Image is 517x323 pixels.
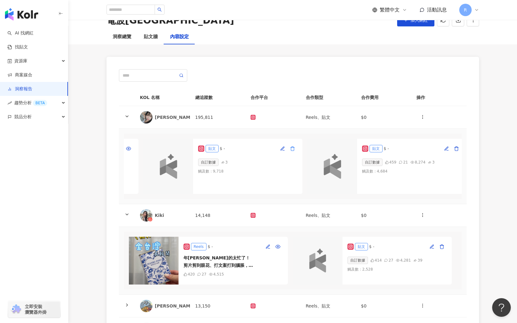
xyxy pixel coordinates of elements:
[220,146,225,152] div: $ -
[301,106,356,129] td: Reels、貼文
[320,152,345,180] img: logo
[191,243,206,250] div: Reels
[347,267,373,272] div: 觸及數 ： 2,528
[213,271,224,277] div: 4,515
[33,100,47,106] div: BETA
[188,271,195,277] div: 420
[190,89,246,106] th: 總追蹤數
[190,295,246,317] td: 13,150
[8,301,60,318] a: chrome extension立即安裝 瀏覽器外掛
[14,110,32,124] span: 競品分析
[305,249,330,272] img: logo
[410,18,428,23] span: 加入網紅
[397,14,434,26] button: 加入網紅
[355,243,368,250] div: 貼文
[301,89,356,106] th: 合作類型
[155,303,195,309] div: [PERSON_NAME]
[7,72,32,78] a: 商案媒合
[362,168,388,174] div: 觸及數 ： 4,684
[208,244,213,250] div: $ -
[140,209,152,222] img: KOL Avatar
[155,212,185,218] div: Kiki
[140,300,152,312] img: KOL Avatar
[170,33,189,41] div: 內容設定
[301,204,356,227] td: Reels、貼文
[156,152,181,180] img: logo
[411,89,467,106] th: 操作
[14,96,47,110] span: 趨勢分析
[198,159,219,166] div: 自訂數據
[7,30,34,36] a: searchAI 找網紅
[369,244,374,250] div: $ -
[206,145,219,152] div: 貼文
[7,101,12,105] span: rise
[389,159,397,165] div: 459
[464,7,467,13] span: R
[7,44,28,50] a: 找貼文
[5,8,38,20] img: logo
[492,298,511,317] iframe: Help Scout Beacon - Open
[25,304,47,315] span: 立即安裝 瀏覽器外掛
[155,114,195,120] div: [PERSON_NAME]
[202,271,206,277] div: 27
[432,159,435,165] div: 3
[400,258,411,263] div: 4,281
[356,295,411,317] td: $0
[427,7,447,13] span: 活動訊息
[375,258,382,263] div: 414
[157,7,162,12] span: search
[7,86,32,92] a: 洞察報告
[184,254,283,269] div: 年[PERSON_NAME]的太忙了！ 剪片剪到眼花、打文案打到腦脹， 不是不想努力，是眼睛真的累到撐不住了 😮‍💨 ⠀ 還好我有【電波澎[PERSON_NAME]靈】 每天吃兩顆， ✔ 抗藍光...
[403,159,408,165] div: 21
[370,145,383,152] div: 貼文
[380,7,400,13] span: 繁體中文
[129,237,179,285] img: post-image
[388,258,393,263] div: 27
[190,106,246,129] td: 195,811
[246,89,301,106] th: 合作平台
[356,204,411,227] td: $0
[198,168,224,174] div: 觸及數 ： 9,718
[418,258,422,263] div: 39
[347,257,368,264] div: 自訂數據
[384,146,389,152] div: $ -
[190,204,246,227] td: 14,148
[356,89,411,106] th: 合作費用
[10,304,22,314] img: chrome extension
[113,33,131,41] div: 洞察總覽
[135,89,190,106] th: KOL 名稱
[415,159,425,165] div: 8,274
[14,54,27,68] span: 資源庫
[107,14,234,27] div: 電波[GEOGRAPHIC_DATA]
[301,295,356,317] td: Reels、貼文
[140,111,152,123] img: KOL Avatar
[144,33,158,41] div: 貼文牆
[362,159,383,166] div: 自訂數據
[356,106,411,129] td: $0
[225,159,228,165] div: 3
